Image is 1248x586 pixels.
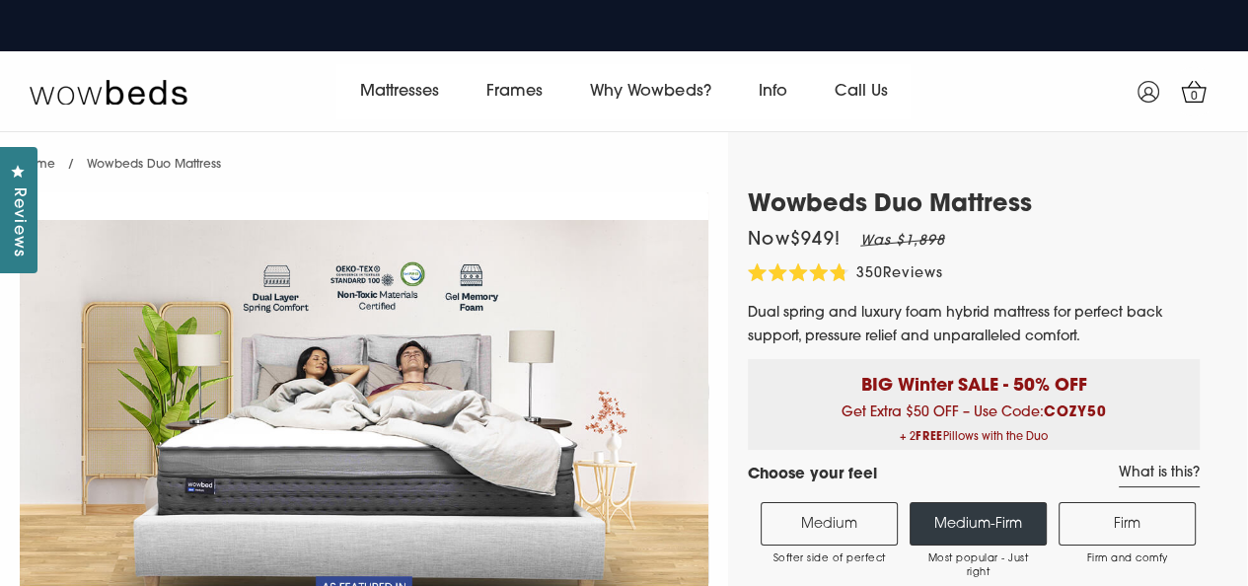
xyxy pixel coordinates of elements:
[68,159,74,171] span: /
[1184,87,1204,107] span: 0
[5,187,31,257] span: Reviews
[763,425,1185,450] span: + 2 Pillows with the Duo
[87,159,221,171] span: Wowbeds Duo Mattress
[463,64,566,119] a: Frames
[1069,552,1185,566] span: Firm and comfy
[566,64,734,119] a: Why Wowbeds?
[910,502,1047,546] label: Medium-Firm
[883,266,943,281] span: Reviews
[748,232,841,250] span: Now $949 !
[856,266,883,281] span: 350
[1059,502,1196,546] label: Firm
[1169,67,1218,116] a: 0
[336,64,463,119] a: Mattresses
[748,263,943,286] div: 350Reviews
[763,405,1185,450] span: Get Extra $50 OFF – Use Code:
[916,432,943,443] b: FREE
[860,234,945,249] em: Was $1,898
[30,78,187,106] img: Wow Beds Logo
[734,64,810,119] a: Info
[748,191,1200,220] h1: Wowbeds Duo Mattress
[748,306,1163,344] span: Dual spring and luxury foam hybrid mattress for perfect back support, pressure relief and unparal...
[810,64,911,119] a: Call Us
[1119,465,1200,487] a: What is this?
[771,552,887,566] span: Softer side of perfect
[1043,405,1106,420] b: COZY50
[920,552,1036,580] span: Most popular - Just right
[748,465,877,487] h4: Choose your feel
[20,159,55,171] a: Home
[20,132,221,183] nav: breadcrumbs
[763,359,1185,400] p: BIG Winter SALE - 50% OFF
[761,502,898,546] label: Medium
